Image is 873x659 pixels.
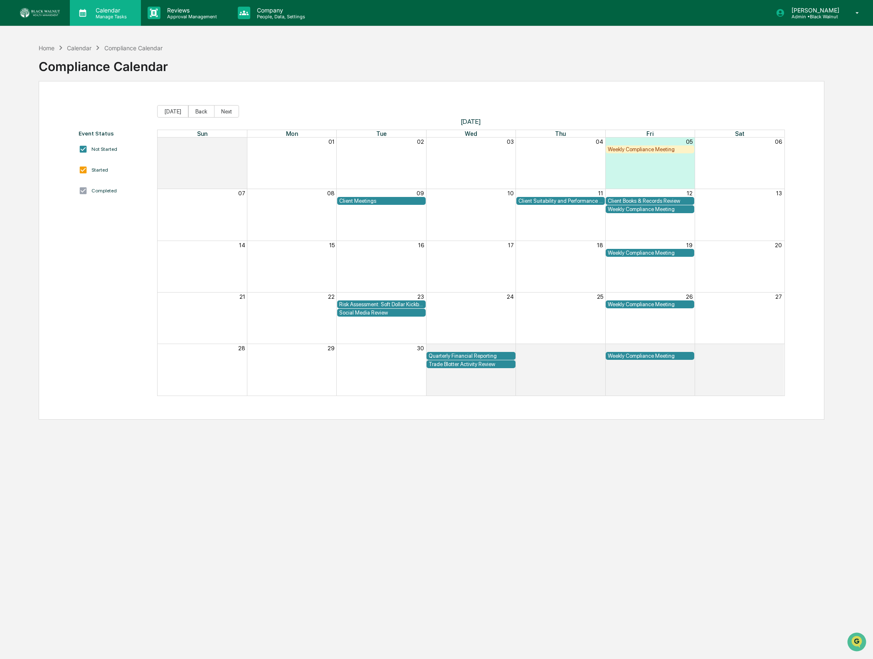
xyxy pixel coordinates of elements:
[37,72,114,79] div: We're available if you need us!
[339,310,424,316] div: Social Media Review
[8,93,56,99] div: Past conversations
[339,198,424,204] div: Client Meetings
[776,190,782,197] button: 13
[89,14,131,20] p: Manage Tasks
[686,293,693,300] button: 26
[69,113,72,120] span: •
[608,301,692,307] div: Weekly Compliance Meeting
[91,167,108,173] div: Started
[91,188,117,194] div: Completed
[91,146,117,152] div: Not Started
[69,136,72,143] span: •
[157,130,784,396] div: Month View
[20,8,60,18] img: logo
[686,138,693,145] button: 05
[17,114,23,120] img: 1746055101610-c473b297-6a78-478c-a979-82029cc54cd1
[238,345,245,352] button: 28
[104,44,163,52] div: Compliance Calendar
[328,345,335,352] button: 29
[608,250,692,256] div: Weekly Compliance Meeting
[508,345,514,352] button: 01
[429,353,513,359] div: Quarterly Financial Reporting
[8,187,15,194] div: 🔎
[555,130,566,137] span: Thu
[8,128,22,141] img: Jack Rasmussen
[418,242,424,248] button: 16
[17,186,52,194] span: Data Lookup
[339,301,424,307] div: Risk Assessment: Soft Dollar Kickbacks
[57,167,106,182] a: 🗄️Attestations
[214,105,239,118] button: Next
[327,190,335,197] button: 08
[8,18,151,31] p: How can we help?
[8,171,15,178] div: 🖐️
[608,198,692,204] div: Client Books & Records Review
[59,206,101,213] a: Powered byPylon
[74,113,91,120] span: [DATE]
[239,293,245,300] button: 21
[785,7,843,14] p: [PERSON_NAME]
[197,130,207,137] span: Sun
[60,171,67,178] div: 🗄️
[37,64,136,72] div: Start new chat
[286,130,298,137] span: Mon
[17,64,32,79] img: 8933085812038_c878075ebb4cc5468115_72.jpg
[69,170,103,179] span: Attestations
[687,190,693,197] button: 12
[238,190,245,197] button: 07
[508,190,514,197] button: 10
[774,345,782,352] button: 04
[250,14,309,20] p: People, Data, Settings
[250,7,309,14] p: Company
[67,44,91,52] div: Calendar
[157,118,784,125] span: [DATE]
[597,242,603,248] button: 18
[239,242,245,248] button: 14
[608,146,692,152] div: Weekly Compliance Meeting
[74,136,91,143] span: [DATE]
[598,190,603,197] button: 11
[39,52,168,74] div: Compliance Calendar
[26,136,67,143] span: [PERSON_NAME]
[596,345,603,352] button: 02
[646,130,654,137] span: Fri
[597,293,603,300] button: 25
[608,353,692,359] div: Weekly Compliance Meeting
[141,66,151,76] button: Start new chat
[17,136,23,143] img: 1746055101610-c473b297-6a78-478c-a979-82029cc54cd1
[239,138,245,145] button: 31
[775,242,782,248] button: 20
[129,91,151,101] button: See all
[8,106,22,119] img: Jack Rasmussen
[465,130,477,137] span: Wed
[160,7,221,14] p: Reviews
[89,7,131,14] p: Calendar
[846,632,869,654] iframe: Open customer support
[518,198,603,204] div: Client Suitability and Performance Review
[507,138,514,145] button: 03
[608,206,692,212] div: Weekly Compliance Meeting
[508,242,514,248] button: 17
[785,14,843,20] p: Admin • Black Walnut
[157,105,188,118] button: [DATE]
[160,14,221,20] p: Approval Management
[686,345,693,352] button: 03
[686,242,693,248] button: 19
[39,44,54,52] div: Home
[5,167,57,182] a: 🖐️Preclearance
[17,170,54,179] span: Preclearance
[376,130,387,137] span: Tue
[328,138,335,145] button: 01
[596,138,603,145] button: 04
[417,190,424,197] button: 09
[79,130,149,137] div: Event Status
[417,293,424,300] button: 23
[775,138,782,145] button: 06
[83,207,101,213] span: Pylon
[735,130,745,137] span: Sat
[417,138,424,145] button: 02
[775,293,782,300] button: 27
[329,242,335,248] button: 15
[417,345,424,352] button: 30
